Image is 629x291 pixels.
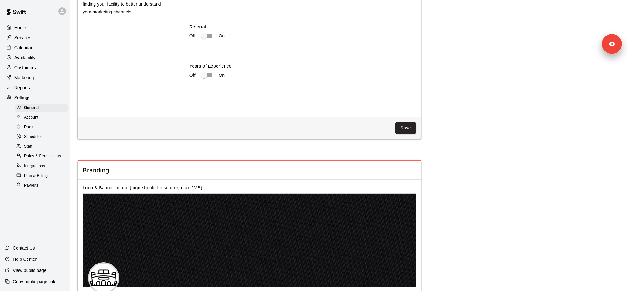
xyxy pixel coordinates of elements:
p: Customers [14,65,36,71]
p: Services [14,35,32,41]
p: Calendar [14,45,32,51]
span: Plan & Billing [24,173,48,179]
p: Availability [14,55,36,61]
span: Integrations [24,163,45,169]
a: Integrations [15,161,70,171]
div: Plan & Billing [15,172,68,180]
div: Roles & Permissions [15,152,68,161]
a: Availability [5,53,65,62]
a: Services [5,33,65,42]
a: Account [15,113,70,122]
span: Account [24,114,38,121]
span: General [24,105,39,111]
span: Payouts [24,182,38,189]
a: Customers [5,63,65,72]
p: Off [189,33,196,39]
a: Rooms [15,123,70,132]
p: Settings [14,95,31,101]
p: Contact Us [13,245,35,251]
a: Calendar [5,43,65,52]
span: Staff [24,143,32,150]
p: On [219,72,225,79]
a: Settings [5,93,65,102]
p: Copy public page link [13,279,55,285]
p: On [219,33,225,39]
a: Marketing [5,73,65,82]
a: Reports [5,83,65,92]
div: Payouts [15,181,68,190]
div: Staff [15,142,68,151]
div: Rooms [15,123,68,132]
p: Marketing [14,75,34,81]
p: Reports [14,85,30,91]
p: View public page [13,267,46,274]
label: Years of Experience [189,63,416,69]
p: Off [189,72,196,79]
span: Schedules [24,134,43,140]
p: Home [14,25,26,31]
a: Roles & Permissions [15,152,70,161]
a: Plan & Billing [15,171,70,181]
a: Home [5,23,65,32]
div: Account [15,113,68,122]
div: Integrations [15,162,68,171]
p: Help Center [13,256,37,262]
div: General [15,104,68,112]
span: Rooms [24,124,37,130]
a: Schedules [15,132,70,142]
button: Save [395,122,416,134]
div: Schedules [15,133,68,141]
a: General [15,103,70,113]
span: Branding [83,166,416,175]
label: Referral [189,24,416,30]
span: Roles & Permissions [24,153,61,159]
a: Payouts [15,181,70,190]
a: Staff [15,142,70,152]
label: Logo & Banner Image (logo should be square; max 2MB) [83,185,202,190]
